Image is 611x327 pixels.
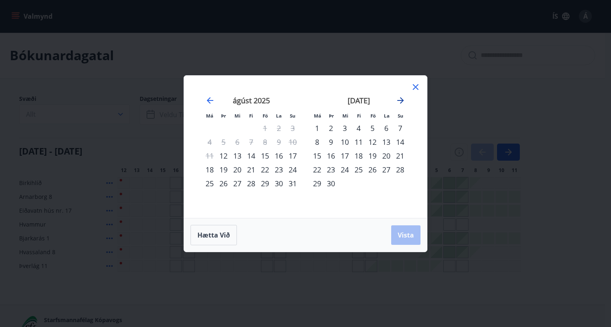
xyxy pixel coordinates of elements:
td: Not available. fimmtudagur, 7. ágúst 2025 [244,135,258,149]
div: 23 [324,163,338,177]
div: 26 [366,163,379,177]
td: Choose föstudagur, 19. september 2025 as your check-in date. It’s available. [366,149,379,163]
div: 12 [366,135,379,149]
td: Choose mánudagur, 15. september 2025 as your check-in date. It’s available. [310,149,324,163]
div: 18 [203,163,217,177]
td: Not available. laugardagur, 9. ágúst 2025 [272,135,286,149]
div: 28 [244,177,258,190]
div: 22 [258,163,272,177]
td: Not available. sunnudagur, 3. ágúst 2025 [286,121,300,135]
td: Choose mánudagur, 18. ágúst 2025 as your check-in date. It’s available. [203,163,217,177]
small: Þr [329,113,334,119]
td: Choose sunnudagur, 24. ágúst 2025 as your check-in date. It’s available. [286,163,300,177]
div: 26 [217,177,230,190]
small: Þr [221,113,226,119]
td: Choose þriðjudagur, 26. ágúst 2025 as your check-in date. It’s available. [217,177,230,190]
td: Choose fimmtudagur, 11. september 2025 as your check-in date. It’s available. [352,135,366,149]
div: 11 [352,135,366,149]
div: Calendar [194,85,417,208]
div: 16 [272,149,286,163]
div: 15 [310,149,324,163]
td: Choose þriðjudagur, 23. september 2025 as your check-in date. It’s available. [324,163,338,177]
strong: [DATE] [348,96,370,105]
div: 25 [203,177,217,190]
div: 8 [310,135,324,149]
td: Choose þriðjudagur, 19. ágúst 2025 as your check-in date. It’s available. [217,163,230,177]
div: 1 [310,121,324,135]
small: Má [314,113,321,119]
div: 14 [244,149,258,163]
div: 19 [366,149,379,163]
td: Not available. miðvikudagur, 6. ágúst 2025 [230,135,244,149]
td: Choose föstudagur, 12. september 2025 as your check-in date. It’s available. [366,135,379,149]
button: Hætta við [191,225,237,245]
div: 24 [338,163,352,177]
td: Choose þriðjudagur, 16. september 2025 as your check-in date. It’s available. [324,149,338,163]
td: Choose laugardagur, 20. september 2025 as your check-in date. It’s available. [379,149,393,163]
td: Choose mánudagur, 25. ágúst 2025 as your check-in date. It’s available. [203,177,217,190]
td: Not available. þriðjudagur, 5. ágúst 2025 [217,135,230,149]
strong: ágúst 2025 [233,96,270,105]
div: 29 [258,177,272,190]
td: Choose miðvikudagur, 24. september 2025 as your check-in date. It’s available. [338,163,352,177]
small: Mi [342,113,348,119]
td: Choose fimmtudagur, 14. ágúst 2025 as your check-in date. It’s available. [244,149,258,163]
small: La [276,113,282,119]
td: Choose föstudagur, 26. september 2025 as your check-in date. It’s available. [366,163,379,177]
td: Choose föstudagur, 22. ágúst 2025 as your check-in date. It’s available. [258,163,272,177]
div: 18 [352,149,366,163]
div: 24 [286,163,300,177]
td: Not available. sunnudagur, 10. ágúst 2025 [286,135,300,149]
td: Not available. laugardagur, 2. ágúst 2025 [272,121,286,135]
div: 31 [286,177,300,190]
td: Choose fimmtudagur, 4. september 2025 as your check-in date. It’s available. [352,121,366,135]
td: Choose mánudagur, 8. september 2025 as your check-in date. It’s available. [310,135,324,149]
small: Fi [357,113,361,119]
td: Choose föstudagur, 5. september 2025 as your check-in date. It’s available. [366,121,379,135]
div: 20 [230,163,244,177]
small: Su [290,113,296,119]
td: Choose þriðjudagur, 9. september 2025 as your check-in date. It’s available. [324,135,338,149]
td: Choose laugardagur, 23. ágúst 2025 as your check-in date. It’s available. [272,163,286,177]
td: Choose fimmtudagur, 18. september 2025 as your check-in date. It’s available. [352,149,366,163]
td: Choose þriðjudagur, 2. september 2025 as your check-in date. It’s available. [324,121,338,135]
td: Choose laugardagur, 6. september 2025 as your check-in date. It’s available. [379,121,393,135]
td: Choose sunnudagur, 31. ágúst 2025 as your check-in date. It’s available. [286,177,300,190]
div: 13 [379,135,393,149]
div: 16 [324,149,338,163]
td: Choose miðvikudagur, 3. september 2025 as your check-in date. It’s available. [338,121,352,135]
div: 29 [310,177,324,190]
div: 13 [230,149,244,163]
div: 21 [393,149,407,163]
td: Choose mánudagur, 29. september 2025 as your check-in date. It’s available. [310,177,324,190]
td: Choose mánudagur, 22. september 2025 as your check-in date. It’s available. [310,163,324,177]
div: 2 [324,121,338,135]
div: Move backward to switch to the previous month. [205,96,215,105]
div: 15 [258,149,272,163]
small: Fö [370,113,376,119]
td: Choose föstudagur, 29. ágúst 2025 as your check-in date. It’s available. [258,177,272,190]
small: La [384,113,390,119]
div: 7 [393,121,407,135]
div: 14 [393,135,407,149]
div: 21 [244,163,258,177]
div: 12 [217,149,230,163]
div: 27 [230,177,244,190]
small: Mi [234,113,241,119]
td: Choose fimmtudagur, 25. september 2025 as your check-in date. It’s available. [352,163,366,177]
small: Má [206,113,213,119]
td: Choose miðvikudagur, 20. ágúst 2025 as your check-in date. It’s available. [230,163,244,177]
small: Fö [263,113,268,119]
td: Choose sunnudagur, 28. september 2025 as your check-in date. It’s available. [393,163,407,177]
td: Choose miðvikudagur, 17. september 2025 as your check-in date. It’s available. [338,149,352,163]
div: 25 [352,163,366,177]
div: 9 [324,135,338,149]
td: Choose sunnudagur, 7. september 2025 as your check-in date. It’s available. [393,121,407,135]
td: Choose laugardagur, 13. september 2025 as your check-in date. It’s available. [379,135,393,149]
div: 23 [272,163,286,177]
td: Choose þriðjudagur, 30. september 2025 as your check-in date. It’s available. [324,177,338,190]
div: 30 [324,177,338,190]
td: Choose fimmtudagur, 21. ágúst 2025 as your check-in date. It’s available. [244,163,258,177]
td: Choose laugardagur, 30. ágúst 2025 as your check-in date. It’s available. [272,177,286,190]
td: Not available. mánudagur, 11. ágúst 2025 [203,149,217,163]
